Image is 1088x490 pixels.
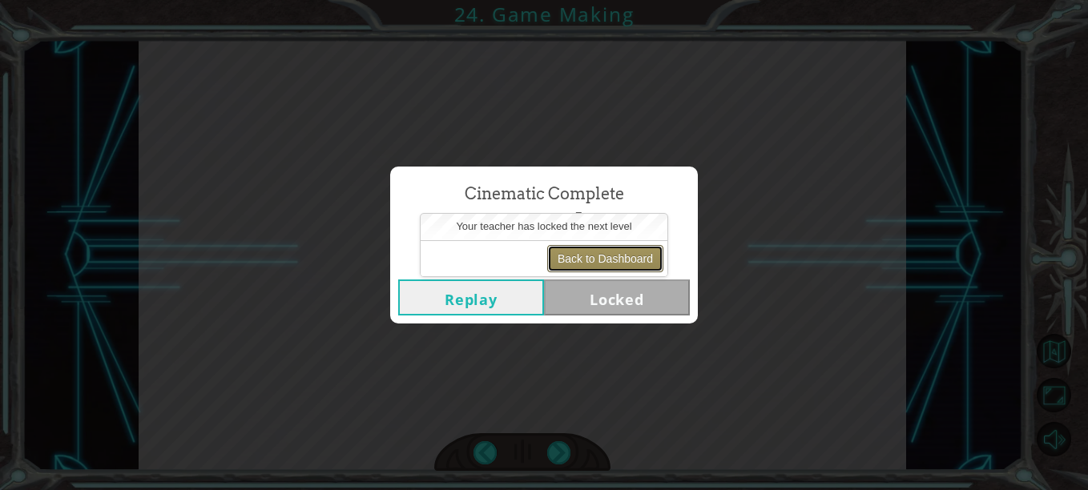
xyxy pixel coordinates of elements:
span: Game Making [454,205,634,239]
span: Cinematic Complete [465,183,624,206]
button: Back to Dashboard [547,245,663,272]
button: Locked [544,279,690,315]
button: Replay [398,279,544,315]
span: Your teacher has locked the next level [456,220,631,232]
